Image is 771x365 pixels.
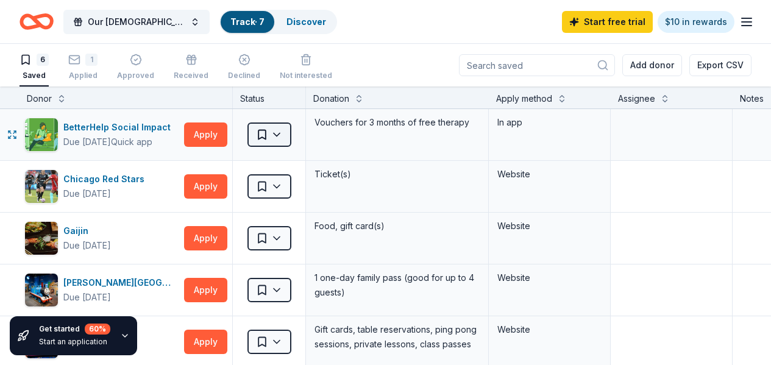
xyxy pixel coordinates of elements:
button: Our [DEMOGRAPHIC_DATA] of the Wayside (OLW) Soiree [63,10,210,34]
div: Notes [740,91,764,106]
div: Donation [313,91,349,106]
div: 1 [85,54,98,66]
div: Ticket(s) [313,166,481,183]
span: Our [DEMOGRAPHIC_DATA] of the Wayside (OLW) Soiree [88,15,185,29]
a: Start free trial [562,11,653,33]
div: Food, gift card(s) [313,218,481,235]
div: Quick app [111,136,152,148]
div: Declined [228,71,260,80]
div: 6 [37,54,49,66]
img: Image for Chicago Red Stars [25,170,58,203]
div: Due [DATE] [63,290,111,305]
div: Vouchers for 3 months of free therapy [313,114,481,131]
a: Track· 7 [230,16,265,27]
div: Website [497,219,602,233]
img: Image for Gaijin [25,222,58,255]
button: Image for GaijinGaijinDue [DATE] [24,221,179,255]
button: Received [174,49,208,87]
div: Due [DATE] [63,238,111,253]
button: Not interested [280,49,332,87]
div: Start an application [39,337,110,347]
div: In app [497,115,602,130]
div: Assignee [618,91,655,106]
div: [PERSON_NAME][GEOGRAPHIC_DATA] [63,275,179,290]
div: Apply method [496,91,552,106]
div: Not interested [280,71,332,80]
button: Approved [117,49,154,87]
div: Applied [68,71,98,80]
div: Website [497,322,602,337]
div: Donor [27,91,52,106]
button: 6Saved [20,49,49,87]
button: Apply [184,122,227,147]
button: Track· 7Discover [219,10,337,34]
div: Status [233,87,306,108]
div: 60 % [85,324,110,335]
div: Approved [117,71,154,80]
div: Get started [39,324,110,335]
button: Apply [184,174,227,199]
button: Add donor [622,54,682,76]
div: Due [DATE] [63,135,111,149]
button: Export CSV [689,54,751,76]
button: Image for Kohl Children's Museum[PERSON_NAME][GEOGRAPHIC_DATA]Due [DATE] [24,273,179,307]
button: 1Applied [68,49,98,87]
div: Received [174,71,208,80]
div: Website [497,167,602,182]
div: Saved [20,71,49,80]
div: BetterHelp Social Impact [63,120,176,135]
input: Search saved [459,54,615,76]
div: Chicago Red Stars [63,172,149,186]
div: Gift cards, table reservations, ping pong sessions, private lessons, class passes [313,321,481,353]
img: Image for Kohl Children's Museum [25,274,58,307]
button: Apply [184,278,227,302]
a: Discover [286,16,326,27]
a: Home [20,7,54,36]
button: Image for Chicago Red StarsChicago Red StarsDue [DATE] [24,169,179,204]
div: Gaijin [63,224,111,238]
div: Due [DATE] [63,186,111,201]
div: Website [497,271,602,285]
button: Image for BetterHelp Social ImpactBetterHelp Social ImpactDue [DATE]Quick app [24,118,179,152]
a: $10 in rewards [658,11,734,33]
div: 1 one-day family pass (good for up to 4 guests) [313,269,481,301]
button: Apply [184,226,227,250]
img: Image for BetterHelp Social Impact [25,118,58,151]
button: Declined [228,49,260,87]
